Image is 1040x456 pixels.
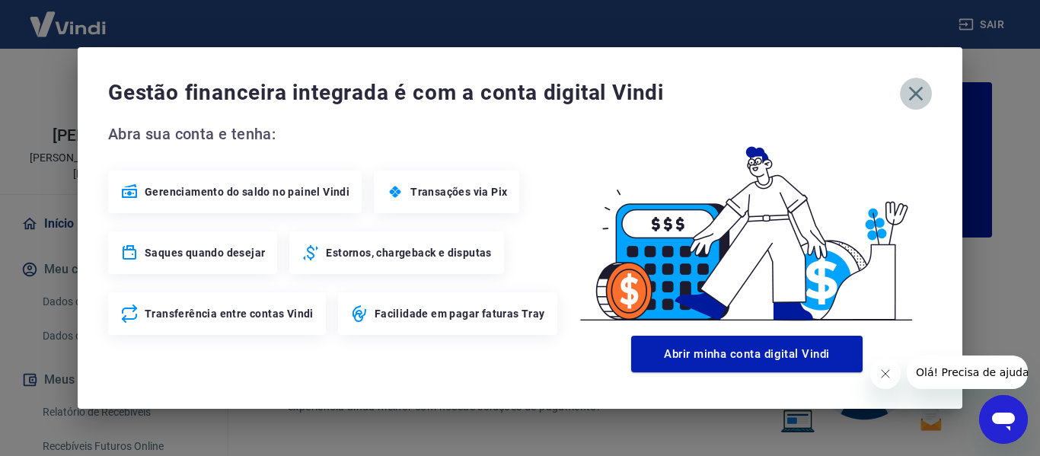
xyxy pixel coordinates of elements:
[145,245,265,260] span: Saques quando desejar
[9,11,128,23] span: Olá! Precisa de ajuda?
[145,184,349,199] span: Gerenciamento do saldo no painel Vindi
[631,336,863,372] button: Abrir minha conta digital Vindi
[375,306,545,321] span: Facilidade em pagar faturas Tray
[870,359,901,389] iframe: Fechar mensagem
[108,122,562,146] span: Abra sua conta e tenha:
[108,78,900,108] span: Gestão financeira integrada é com a conta digital Vindi
[145,306,314,321] span: Transferência entre contas Vindi
[410,184,507,199] span: Transações via Pix
[326,245,491,260] span: Estornos, chargeback e disputas
[562,122,932,330] img: Good Billing
[979,395,1028,444] iframe: Botão para abrir a janela de mensagens
[907,356,1028,389] iframe: Mensagem da empresa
